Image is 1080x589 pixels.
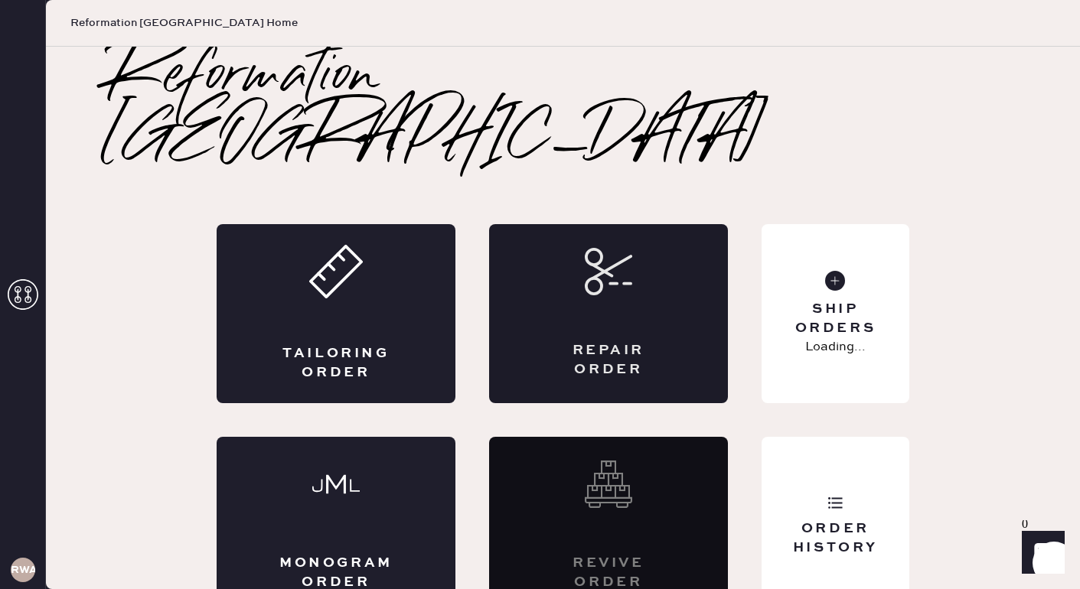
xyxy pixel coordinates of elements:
[774,300,897,338] div: Ship Orders
[774,519,897,558] div: Order History
[107,47,1019,169] h2: Reformation [GEOGRAPHIC_DATA]
[550,341,667,379] div: Repair Order
[1007,520,1073,586] iframe: Front Chat
[278,344,394,382] div: Tailoring Order
[805,338,866,356] p: Loading...
[70,15,298,31] span: Reformation [GEOGRAPHIC_DATA] Home
[11,565,35,575] h3: RWA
